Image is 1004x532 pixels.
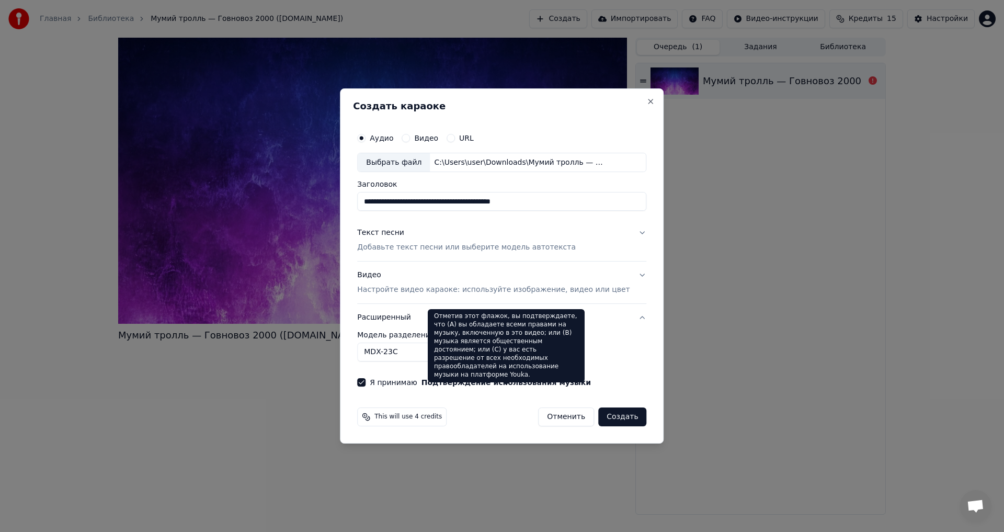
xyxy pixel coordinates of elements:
label: Модель разделения [357,331,646,338]
div: C:\Users\user\Downloads\Мумий тролль — Говновоз 2000 ([DOMAIN_NAME]).mp3 [430,157,608,168]
button: Создать [598,408,646,426]
button: Я принимаю [421,379,591,386]
div: Расширенный [357,331,646,370]
label: Я принимаю [370,379,591,386]
p: Добавьте текст песни или выберите модель автотекста [357,243,576,253]
span: This will use 4 credits [374,413,442,421]
button: Расширенный [357,304,646,331]
label: Аудио [370,134,393,142]
div: Выбрать файл [358,153,430,172]
h2: Создать караоке [353,101,651,111]
div: Видео [357,270,630,296]
button: ВидеоНастройте видео караоке: используйте изображение, видео или цвет [357,262,646,304]
div: Текст песни [357,228,404,239]
label: URL [459,134,474,142]
div: Отметив этот флажок, вы подтверждаете, что (A) вы обладаете всеми правами на музыку, включенную в... [428,309,585,382]
label: Видео [414,134,438,142]
button: Текст песниДобавьте текст песни или выберите модель автотекста [357,220,646,262]
p: Настройте видео караоке: используйте изображение, видео или цвет [357,285,630,295]
button: Отменить [538,408,594,426]
label: Заголовок [357,181,646,188]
